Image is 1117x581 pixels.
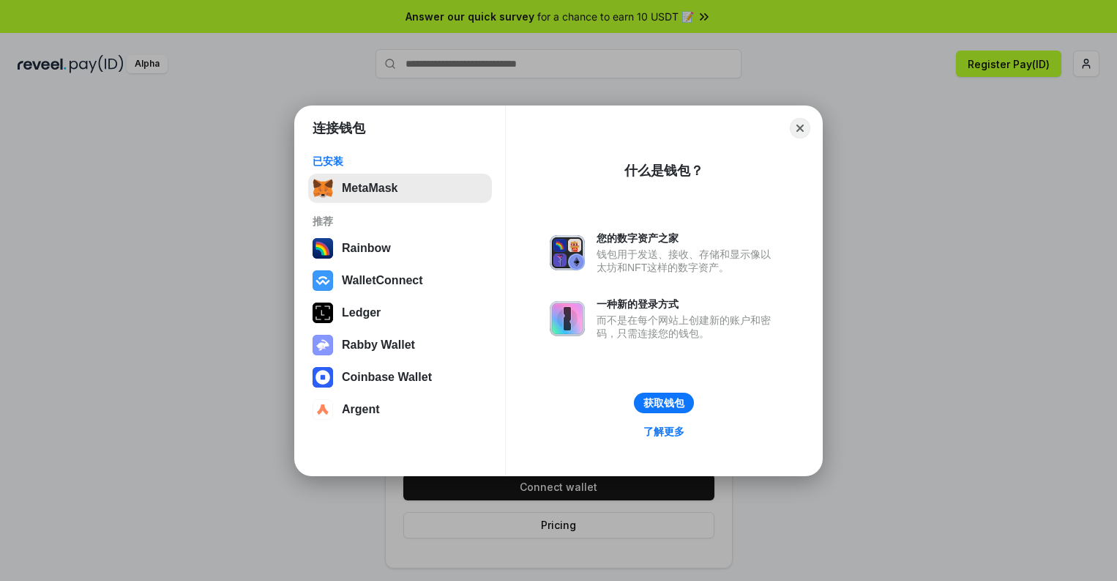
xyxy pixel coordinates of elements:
div: 了解更多 [643,425,684,438]
div: 一种新的登录方式 [597,297,778,311]
button: Rainbow [308,234,492,263]
button: 获取钱包 [634,393,694,413]
div: WalletConnect [342,274,423,287]
img: svg+xml,%3Csvg%20xmlns%3D%22http%3A%2F%2Fwww.w3.org%2F2000%2Fsvg%22%20fill%3D%22none%22%20viewBox... [550,301,585,336]
button: Coinbase Wallet [308,363,492,392]
img: svg+xml,%3Csvg%20width%3D%2228%22%20height%3D%2228%22%20viewBox%3D%220%200%2028%2028%22%20fill%3D... [313,367,333,388]
div: 推荐 [313,215,487,228]
div: 已安装 [313,155,487,168]
h1: 连接钱包 [313,119,365,137]
div: MetaMask [342,182,397,195]
div: Rainbow [342,242,391,255]
img: svg+xml,%3Csvg%20width%3D%2228%22%20height%3D%2228%22%20viewBox%3D%220%200%2028%2028%22%20fill%3D... [313,270,333,291]
div: 什么是钱包？ [624,162,703,180]
img: svg+xml,%3Csvg%20xmlns%3D%22http%3A%2F%2Fwww.w3.org%2F2000%2Fsvg%22%20fill%3D%22none%22%20viewBox... [550,235,585,270]
button: MetaMask [308,174,492,203]
div: Coinbase Wallet [342,371,432,384]
div: 获取钱包 [643,396,684,410]
div: Argent [342,403,380,416]
button: WalletConnect [308,266,492,295]
button: Argent [308,395,492,424]
div: Rabby Wallet [342,338,415,352]
div: 钱包用于发送、接收、存储和显示像以太坊和NFT这样的数字资产。 [597,248,778,274]
img: svg+xml,%3Csvg%20xmlns%3D%22http%3A%2F%2Fwww.w3.org%2F2000%2Fsvg%22%20fill%3D%22none%22%20viewBox... [313,335,333,355]
button: Rabby Wallet [308,330,492,360]
button: Ledger [308,298,492,327]
img: svg+xml,%3Csvg%20fill%3D%22none%22%20height%3D%2233%22%20viewBox%3D%220%200%2035%2033%22%20width%... [313,178,333,199]
button: Close [790,118,810,138]
div: 您的数字资产之家 [597,232,778,245]
img: svg+xml,%3Csvg%20width%3D%2228%22%20height%3D%2228%22%20viewBox%3D%220%200%2028%2028%22%20fill%3D... [313,399,333,420]
div: 而不是在每个网站上创建新的账户和密码，只需连接您的钱包。 [597,314,778,340]
a: 了解更多 [635,422,693,441]
div: Ledger [342,306,381,319]
img: svg+xml,%3Csvg%20width%3D%22120%22%20height%3D%22120%22%20viewBox%3D%220%200%20120%20120%22%20fil... [313,238,333,259]
img: svg+xml,%3Csvg%20xmlns%3D%22http%3A%2F%2Fwww.w3.org%2F2000%2Fsvg%22%20width%3D%2228%22%20height%3... [313,303,333,323]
